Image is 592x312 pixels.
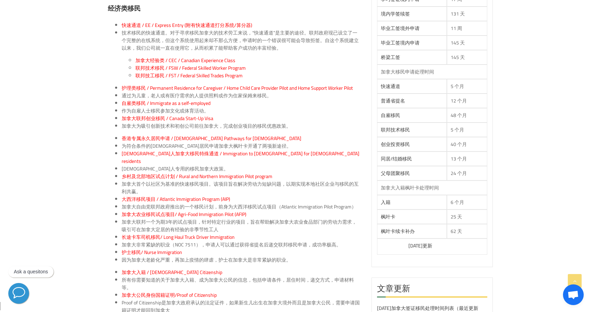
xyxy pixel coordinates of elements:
li: 为符合条件的[DEMOGRAPHIC_DATA]居民申请加拿大枫叶卡开通了两项新途径。 [122,142,361,150]
li: 加拿大为吸引创新技术和初创公司前往加拿大，完成创业项目的移民优惠政策。 [122,122,361,130]
a: 加拿大联邦创业移民 / Canada Start-Up Visa [122,114,213,123]
li: 加拿大联邦一个为期3年的试点项目，针对特定行业的项目，旨在帮助解决加拿大农业食品部门的劳动力需求，吸引可在加拿大定居的有经验的非季节性工人 [122,218,361,233]
a: 联邦技工移民 / FST / Federal Skilled Trades Program [135,71,243,80]
td: 40 个月 [447,137,488,152]
a: 乡村及北部地区试点计划 / Rural and Northern Immigration Pilot program [122,172,272,181]
td: 62 天 [447,224,488,238]
a: 长途卡车司机移民/ Long Haul Truck Driver Immigration [122,233,235,242]
a: 联邦技术移民 [381,125,410,134]
p: Ask a quesitons [14,269,48,275]
td: 24 个月 [447,166,488,181]
div: 开放式聊天 [563,284,584,305]
h2: 文章更新 [377,283,488,298]
li: 因为加拿大老龄化严重，再加上疫情的肆虐，护士在加拿大是非常紧缺的职业。 [122,256,361,264]
a: 枫叶卡 [381,212,395,221]
li: 加拿大非常紧缺的职业（NOC 7511），申请人可以通过获得省提名后递交联邦移民申请，成功率极高。 [122,241,361,248]
a: 加拿大经验类 / CEC / Canadian Experience Class [135,56,235,65]
li: 通过为儿童，老人或有医疗需求的人提供照料或作为住家保姆来移民。 [122,92,361,99]
a: 自雇移民 [381,111,400,120]
a: 父母团聚移民 [381,169,410,178]
a: 入籍 [381,198,391,207]
a: 毕业工签境内申请 [381,38,420,47]
a: 联邦技术移民 / FSW / Federal Skilled Worker Program [135,64,246,72]
a: 普通省提名 [381,96,405,105]
a: 快速通道 [381,82,400,91]
a: 加拿大公民身份国籍证明/Proof of Citizenship [122,291,217,300]
a: 境内学签续签 [381,9,410,18]
td: 25 天 [447,209,488,224]
a: 香港专属永久居民申请 / [DEMOGRAPHIC_DATA] Pathways for [DEMOGRAPHIC_DATA] [122,134,301,143]
a: 加拿大入籍 / [DEMOGRAPHIC_DATA] Citizenship [122,268,222,277]
li: 作为自雇人士移民参加文化或体育活动。 [122,107,361,115]
td: 48 个月 [447,108,488,123]
td: 145 天 [447,36,488,50]
td: 12 个月 [447,94,488,108]
a: 大西洋移民项目 / Atlantic Immigration Program (AIP) [122,195,230,204]
a: 桥梁工签 [381,53,400,62]
td: 6 个月 [447,195,488,209]
div: 加拿大移民申请处理时间 [381,68,484,75]
td: 145 天 [447,50,488,65]
a: 快速通道 / EE / Express Entry (附有快速通道打分系统/算分器) [122,21,252,30]
a: Go to Top [568,274,582,288]
a: [DATE]更新 [402,241,426,250]
td: 5 个月 [447,79,488,94]
td: 5 个月 [447,123,488,137]
li: 技术移民的快速通道。对于寻求移民加拿大的技术劳工来说，“快速通道”是主要的途径。联邦政府现已设立了一个完整的在线系统，但这个系统使用起来却不那么方便，申请时的一个错误很可能会导致拒签。自这个系统... [122,29,361,52]
a: 自雇类移民 / Immigrate as a self-employed [122,99,210,108]
a: 护理类移民 / Permanent Residence for Caregiver / Home Child Care Provider Pilot and Home Support Worke... [122,84,353,92]
a: 同居/结婚移民 [381,154,412,163]
li: 所有你需要知道的关于加拿大入籍、成为加拿大公民的信息，包括申请条件，居住时间，递交方式，申请材料等。 [122,276,361,291]
a: 毕业工签境外申请 [381,24,420,33]
li: [DEMOGRAPHIC_DATA]人专用的移民加拿大政策。 [122,165,361,173]
td: 13 个月 [447,152,488,166]
a: 枫叶卡续卡补办 [381,227,415,236]
a: [DEMOGRAPHIC_DATA]人加拿大移民特殊通道 / Immigration to [DEMOGRAPHIC_DATA] for [DEMOGRAPHIC_DATA] residents [122,149,359,166]
li: 加拿大自由党联邦政府推出的一个移民计划，前身为大西洋移民试点项目（Atlantic Immigration Pilot Program） [122,203,361,211]
a: 创业投资移民 [381,140,410,149]
li: 加拿大首个以社区为基准的快速移民项目。该项目旨在解决劳动力短缺问题，以期实现本地社区企业与移民的互利共赢。 [122,180,361,195]
td: 11 周 [447,21,488,36]
a: 护士移民/ Nurse Immigration [122,248,182,257]
td: 131 天 [447,7,488,21]
div: 加拿大入籍枫叶卡处理时间 [381,184,484,191]
a: 加拿大农业移民试点项目/ Agri-Food Immigration Pilot (AFIP) [122,210,246,219]
strong: 经济类移民 [108,2,141,14]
